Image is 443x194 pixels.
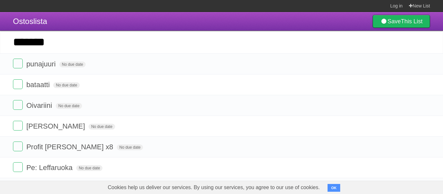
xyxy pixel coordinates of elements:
[56,103,82,109] span: No due date
[26,81,51,89] span: bataatti
[26,164,74,172] span: Pe: Leffaruoka
[26,143,115,151] span: Profit [PERSON_NAME] x8
[13,121,23,131] label: Done
[89,124,115,130] span: No due date
[59,62,86,67] span: No due date
[76,165,102,171] span: No due date
[13,162,23,172] label: Done
[328,184,340,192] button: OK
[401,18,423,25] b: This List
[117,144,143,150] span: No due date
[26,60,57,68] span: punajuuri
[101,181,326,194] span: Cookies help us deliver our services. By using our services, you agree to our use of cookies.
[26,101,54,109] span: Oivariini
[13,17,47,26] span: Ostoslista
[13,59,23,68] label: Done
[53,82,79,88] span: No due date
[26,122,87,130] span: [PERSON_NAME]
[13,79,23,89] label: Done
[13,142,23,151] label: Done
[373,15,430,28] a: SaveThis List
[13,100,23,110] label: Done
